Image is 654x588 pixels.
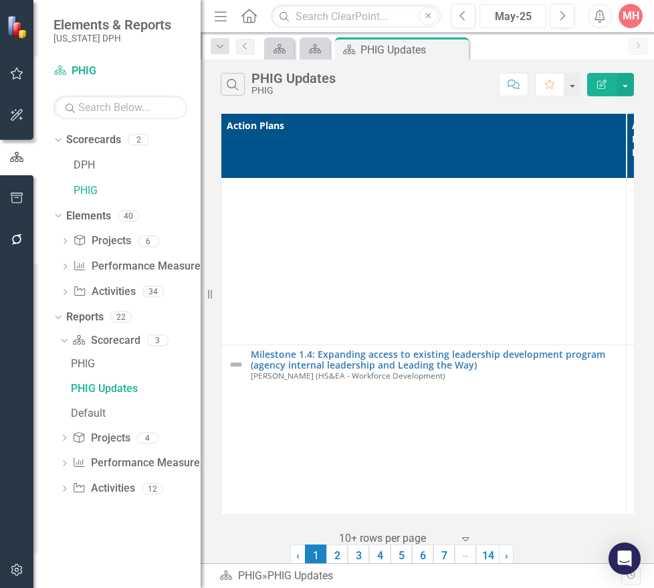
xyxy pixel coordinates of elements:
small: [PERSON_NAME] (HS&EA - Workforce Development) [251,371,445,380]
a: Projects [73,233,130,249]
div: PHIG Updates [71,383,201,395]
a: 2 [326,545,348,567]
a: PHIG [238,569,262,582]
div: PHIG [71,358,201,370]
div: PHIG Updates [251,71,336,86]
a: Projects [72,431,130,446]
div: PHIG [251,86,336,96]
span: Elements & Reports [53,17,171,33]
div: May-25 [484,9,542,25]
button: MH [619,4,643,28]
div: 34 [142,286,164,298]
a: Milestone 1.4: Expanding access to existing leadership development program (agency internal leade... [251,349,619,370]
a: Performance Measures [73,259,205,274]
a: PHIG [53,64,187,79]
a: Activities [72,481,134,496]
span: › [505,549,508,562]
div: 40 [118,210,139,221]
a: Reports [66,310,104,325]
a: 14 [476,545,500,567]
a: DPH [74,158,201,173]
div: 3 [147,334,169,346]
a: 3 [348,545,369,567]
a: 5 [391,545,412,567]
div: Default [71,407,201,419]
div: 4 [137,432,158,444]
div: Open Intercom Messenger [609,543,641,575]
a: Scorecard [72,333,140,349]
a: 4 [369,545,391,567]
button: May-25 [479,4,546,28]
img: ClearPoint Strategy [7,15,30,39]
div: PHIG Updates [360,41,465,58]
small: [US_STATE] DPH [53,33,171,43]
div: 2 [128,134,149,146]
div: 22 [110,312,132,323]
div: 6 [138,235,159,247]
span: ‹ [296,549,300,562]
a: Elements [66,209,111,224]
a: Scorecards [66,132,121,148]
a: PHIG Updates [68,378,201,399]
input: Search Below... [53,96,187,119]
span: 1 [305,545,326,567]
img: Not Defined [228,357,244,373]
a: PHIG [68,353,201,375]
a: 7 [433,545,455,567]
div: 12 [142,483,163,494]
a: Activities [73,284,135,300]
a: PHIG [74,183,201,199]
a: Default [68,403,201,424]
div: PHIG Updates [267,569,333,582]
a: 6 [412,545,433,567]
input: Search ClearPoint... [271,5,441,28]
a: Performance Measures [72,456,205,471]
div: » [219,569,621,584]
